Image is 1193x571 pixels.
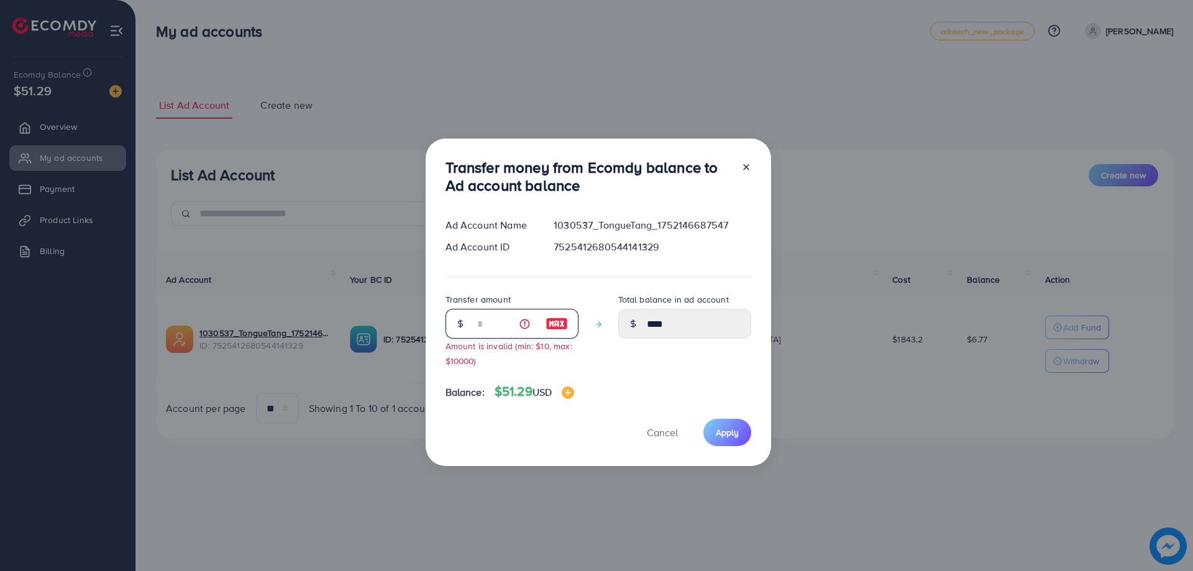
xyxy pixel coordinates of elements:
div: Ad Account ID [436,240,544,254]
span: Apply [716,426,739,439]
img: image [562,386,574,399]
span: Balance: [446,385,485,400]
label: Total balance in ad account [618,293,729,306]
div: Ad Account Name [436,218,544,232]
button: Apply [703,419,751,445]
span: Cancel [647,426,678,439]
h3: Transfer money from Ecomdy balance to Ad account balance [446,158,731,194]
div: 1030537_TongueTang_1752146687547 [544,218,761,232]
small: Amount is invalid (min: $10, max: $10000) [446,340,572,366]
div: 7525412680544141329 [544,240,761,254]
img: image [546,316,568,331]
button: Cancel [631,419,693,445]
label: Transfer amount [446,293,511,306]
h4: $51.29 [495,384,574,400]
span: USD [533,385,552,399]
